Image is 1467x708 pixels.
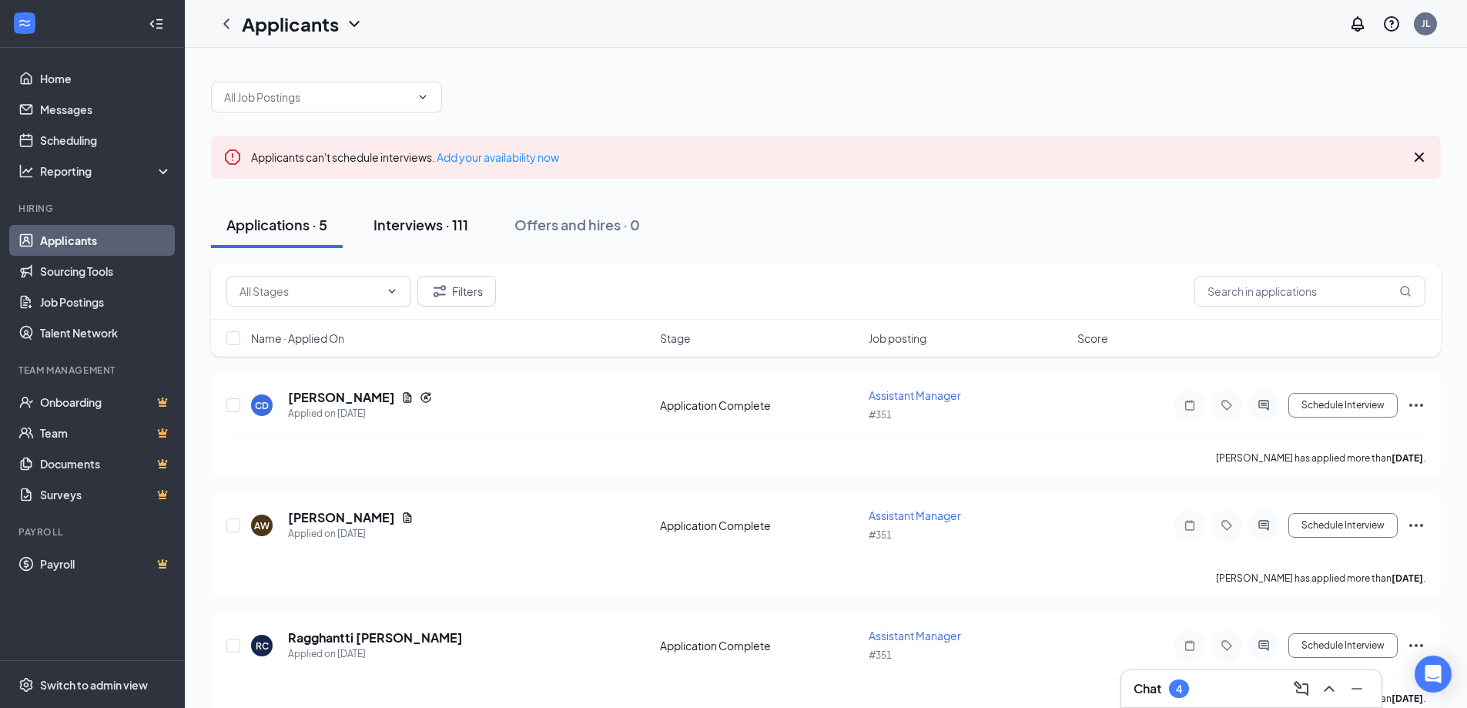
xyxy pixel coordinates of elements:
[417,91,429,103] svg: ChevronDown
[869,409,892,421] span: #351
[1077,331,1108,346] span: Score
[18,677,34,693] svg: Settings
[40,63,172,94] a: Home
[401,391,414,404] svg: Document
[18,163,34,179] svg: Analysis
[226,215,327,234] div: Applications · 5
[1410,148,1428,166] svg: Cross
[1194,276,1425,307] input: Search in applications
[345,15,363,33] svg: ChevronDown
[660,638,859,653] div: Application Complete
[288,646,463,662] div: Applied on [DATE]
[1407,396,1425,414] svg: Ellipses
[40,94,172,125] a: Messages
[1216,451,1425,465] p: [PERSON_NAME] has applied more than .
[1216,572,1425,585] p: [PERSON_NAME] has applied more than .
[40,479,172,510] a: SurveysCrown
[1392,572,1423,584] b: [DATE]
[40,287,172,317] a: Job Postings
[239,283,380,300] input: All Stages
[869,388,961,402] span: Assistant Manager
[217,15,236,33] svg: ChevronLeft
[18,525,169,539] div: Payroll
[288,389,395,406] h5: [PERSON_NAME]
[224,89,410,106] input: All Job Postings
[288,509,395,526] h5: [PERSON_NAME]
[1181,639,1199,652] svg: Note
[40,317,172,348] a: Talent Network
[1320,679,1338,698] svg: ChevronUp
[1292,679,1311,698] svg: ComposeMessage
[1415,656,1452,693] div: Open Intercom Messenger
[40,549,172,579] a: PayrollCrown
[869,649,892,661] span: #351
[1254,399,1273,411] svg: ActiveChat
[386,285,398,297] svg: ChevronDown
[1407,516,1425,535] svg: Ellipses
[1399,285,1412,297] svg: MagnifyingGlass
[869,331,926,346] span: Job posting
[18,364,169,377] div: Team Management
[149,16,164,32] svg: Collapse
[420,391,432,404] svg: Reapply
[1176,683,1182,696] div: 4
[40,677,148,693] div: Switch to admin view
[1217,399,1236,411] svg: Tag
[514,215,640,234] div: Offers and hires · 0
[251,150,559,164] span: Applicants can't schedule interviews.
[869,529,892,541] span: #351
[1392,693,1423,704] b: [DATE]
[251,331,344,346] span: Name · Applied On
[869,508,961,522] span: Assistant Manager
[40,256,172,287] a: Sourcing Tools
[417,276,496,307] button: Filter Filters
[288,406,432,421] div: Applied on [DATE]
[40,225,172,256] a: Applicants
[1288,513,1398,538] button: Schedule Interview
[1407,636,1425,655] svg: Ellipses
[430,282,449,300] svg: Filter
[256,639,269,653] div: RC
[17,15,32,31] svg: WorkstreamLogo
[18,202,169,215] div: Hiring
[1288,393,1398,418] button: Schedule Interview
[1348,15,1367,33] svg: Notifications
[40,418,172,448] a: TeamCrown
[401,512,414,524] svg: Document
[223,148,242,166] svg: Error
[1317,676,1341,701] button: ChevronUp
[1392,452,1423,464] b: [DATE]
[1382,15,1401,33] svg: QuestionInfo
[1217,519,1236,532] svg: Tag
[1254,519,1273,532] svg: ActiveChat
[40,125,172,156] a: Scheduling
[242,11,339,37] h1: Applicants
[1422,17,1430,30] div: JL
[1181,399,1199,411] svg: Note
[373,215,468,234] div: Interviews · 111
[1217,639,1236,652] svg: Tag
[437,150,559,164] a: Add your availability now
[40,448,172,479] a: DocumentsCrown
[660,398,859,413] div: Application Complete
[255,399,269,412] div: CD
[1134,680,1161,697] h3: Chat
[40,387,172,418] a: OnboardingCrown
[1254,639,1273,652] svg: ActiveChat
[1345,676,1369,701] button: Minimize
[1181,519,1199,532] svg: Note
[288,526,414,542] div: Applied on [DATE]
[254,519,270,532] div: AW
[1288,633,1398,658] button: Schedule Interview
[1348,679,1366,698] svg: Minimize
[660,331,691,346] span: Stage
[40,163,172,179] div: Reporting
[1289,676,1314,701] button: ComposeMessage
[288,629,463,646] h5: Ragghantti [PERSON_NAME]
[869,629,961,643] span: Assistant Manager
[660,518,859,533] div: Application Complete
